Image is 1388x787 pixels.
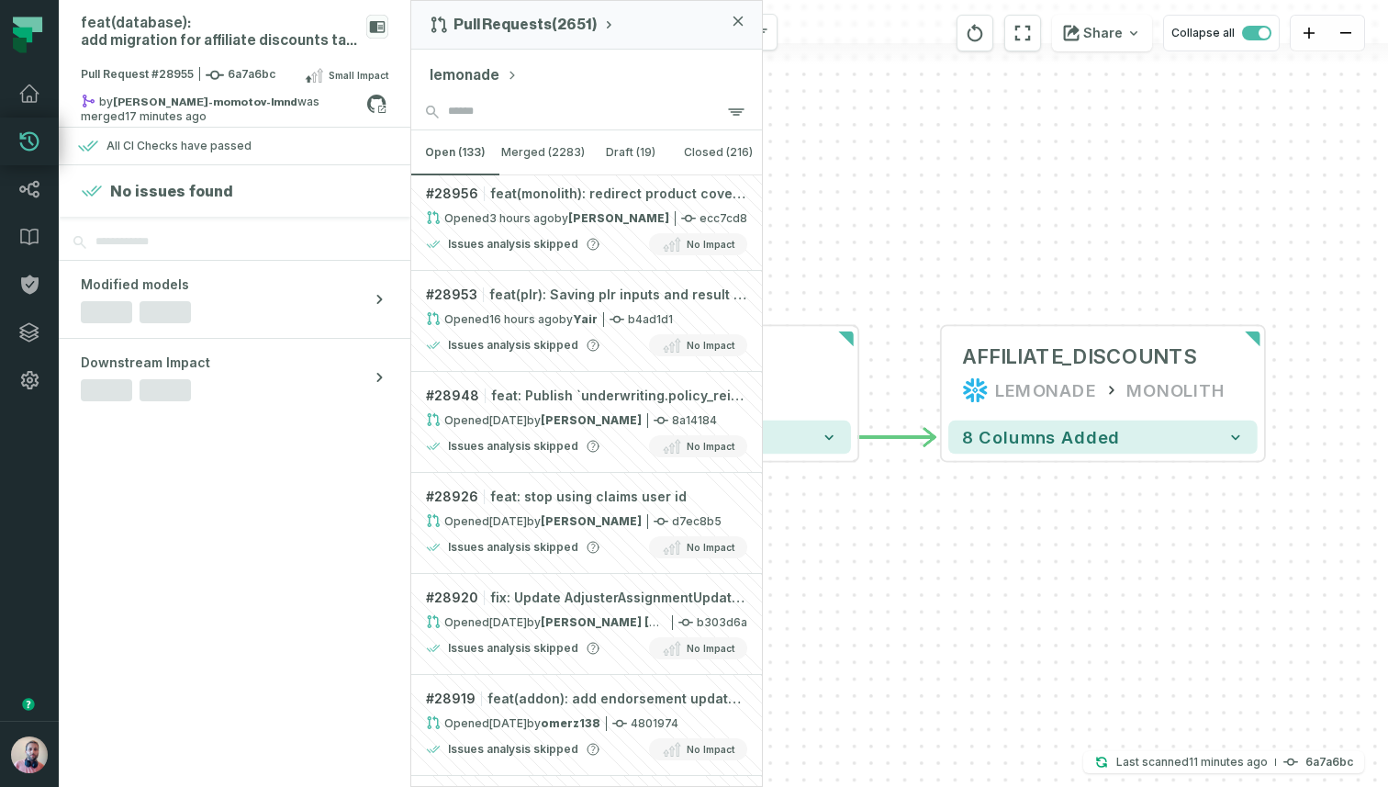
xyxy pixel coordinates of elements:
[687,439,734,454] span: No Impact
[687,540,734,555] span: No Impact
[81,94,366,116] div: by was merged
[426,311,598,327] div: Opened by
[426,412,747,428] div: 8a14184
[1327,16,1364,51] button: zoom out
[426,690,747,708] div: # 28919
[687,237,734,252] span: No Impact
[687,338,734,353] span: No Impact
[1126,377,1226,403] div: MONOLITH
[489,286,747,304] span: feat(plr): Saving plr inputs and result in the quote data.
[489,615,527,629] relative-time: Aug 27, 2025, 5:44 PM GMT+3
[541,514,642,528] strong: Piotr Jurewicz (pjurewicz)
[426,210,669,226] div: Opened by
[113,96,297,107] strong: vlad-momotov-lmnd
[426,715,600,731] div: Opened by
[411,574,762,675] button: #28920fix: Update AdjusterAssignmentUpdated Databus handler to support pubsub logicOpened[DATE] 5...
[687,641,734,656] span: No Impact
[675,130,763,174] button: closed (216)
[411,675,762,776] button: #28919feat(addon): add endorsement update logic and input mappers to support quote pageOpened[DAT...
[489,211,554,225] relative-time: Sep 1, 2025, 12:11 PM GMT+3
[364,92,388,116] a: View on github
[430,64,518,86] button: lemonade
[541,615,745,629] strong: Yarin Goldman (yaring)
[1083,751,1364,773] button: Last scanned[DATE] 3:36:18 PM6a7a6bc
[430,16,616,34] button: Pull Requests(2651)
[411,372,762,473] button: #28948feat: Publish `underwriting.policy_reinstated` event to DatabusOpened[DATE] 4:56:38 PMby[PE...
[11,736,48,773] img: avatar of Idan Shabi
[587,130,675,174] button: draft (19)
[568,211,669,225] strong: Marius (MariusLMND)
[426,311,747,327] div: b4ad1d1
[81,15,359,50] div: feat(database): add migration for affiliate discounts table
[448,237,578,252] h4: Issues analysis skipped
[448,540,578,555] h4: Issues analysis skipped
[426,387,747,405] div: # 28948
[426,210,747,226] div: ecc7cd8
[489,312,559,326] relative-time: Aug 31, 2025, 11:47 PM GMT+3
[491,387,747,405] span: feat: Publish `underwriting.policy_reinstated` event to Databus
[59,261,410,338] button: Modified models
[411,271,762,372] button: #28953feat(plr): Saving plr inputs and result in the quote data.Opened[DATE] 11:47:02 PMbyYairb4a...
[541,716,600,730] strong: omerz138
[20,696,37,713] div: Tooltip anchor
[541,413,642,427] strong: Jakub Kosiński (jakubkosinski)
[81,354,210,372] span: Downstream Impact
[81,275,189,294] span: Modified models
[411,473,762,574] button: #28926feat: stop using claims user idOpened[DATE] 12:24:11 PMby[PERSON_NAME]d7ec8b5Issues analysi...
[329,68,388,83] span: Small Impact
[499,130,588,174] button: merged (2283)
[426,614,666,630] div: Opened by
[1116,753,1268,771] p: Last scanned
[426,185,747,203] div: # 28956
[489,716,527,730] relative-time: Aug 27, 2025, 5:38 PM GMT+3
[573,312,598,326] strong: Yair (yair-saban-lmnd)
[426,412,642,428] div: Opened by
[426,286,747,304] div: # 28953
[448,742,578,757] h4: Issues analysis skipped
[426,715,747,731] div: 4801974
[1189,755,1268,769] relative-time: Sep 1, 2025, 3:36 PM GMT+3
[1291,16,1327,51] button: zoom in
[489,413,527,427] relative-time: Aug 29, 2025, 4:56 PM GMT+3
[448,439,578,454] h4: Issues analysis skipped
[962,343,1197,370] div: AFFILIATE_DISCOUNTS
[426,513,642,529] div: Opened by
[426,513,747,529] div: d7ec8b5
[426,614,747,630] div: b303d6a
[125,109,207,123] relative-time: Sep 1, 2025, 3:29 PM GMT+3
[59,339,410,416] button: Downstream Impact
[448,338,578,353] h4: Issues analysis skipped
[490,589,747,607] span: fix: Update AdjusterAssignmentUpdated Databus handler to support pubsub logic
[687,742,734,757] span: No Impact
[426,589,747,607] div: # 28920
[426,488,747,506] div: # 28926
[995,377,1096,403] div: LEMONADE
[411,130,499,174] button: open (133)
[490,488,687,506] span: feat: stop using claims user id
[1305,757,1353,768] h4: 6a7a6bc
[962,427,1120,447] span: 8 columns added
[1052,15,1152,51] button: Share
[487,690,747,708] span: feat(addon): add endorsement update logic and input mappers to support quote page
[1163,15,1280,51] button: Collapse all
[448,641,578,656] h4: Issues analysis skipped
[110,180,233,202] h4: No issues found
[411,170,762,271] button: #28956feat(monolith): redirect product coverage to uniclientOpened[DATE] 12:11:24 PMby[PERSON_NAM...
[489,514,527,528] relative-time: Aug 28, 2025, 12:24 PM GMT+3
[106,139,252,153] div: All CI Checks have passed
[81,66,275,84] span: Pull Request #28955 6a7a6bc
[490,185,747,203] span: feat(monolith): redirect product coverage to uniclient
